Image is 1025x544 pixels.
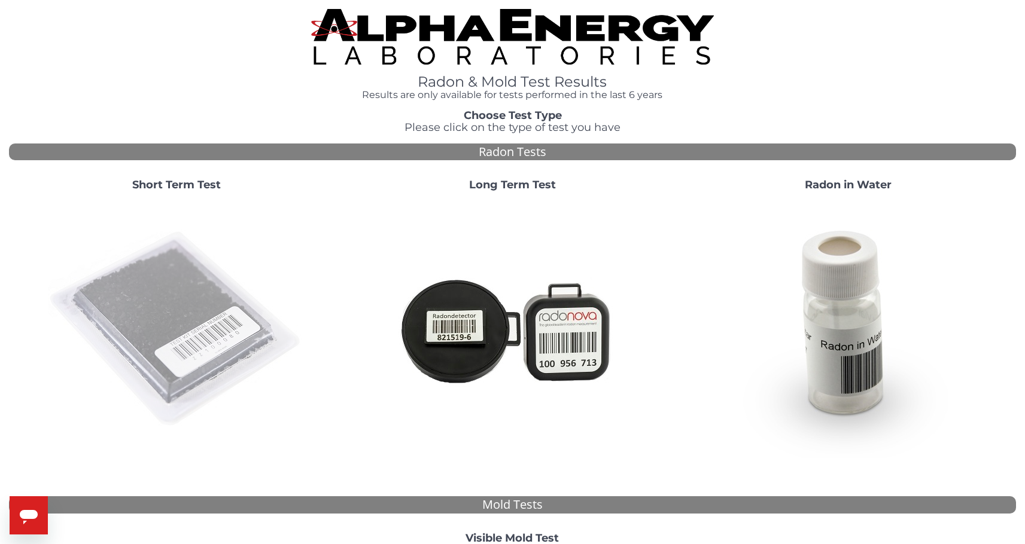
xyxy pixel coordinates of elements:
img: Radtrak2vsRadtrak3.jpg [384,201,641,458]
strong: Long Term Test [469,178,556,191]
strong: Short Term Test [132,178,221,191]
iframe: Button to launch messaging window, conversation in progress [10,496,48,534]
span: Please click on the type of test you have [404,121,621,134]
h4: Results are only available for tests performed in the last 6 years [311,90,714,100]
div: Mold Tests [9,496,1016,514]
img: RadoninWater.jpg [719,201,977,458]
strong: Radon in Water [805,178,892,191]
h1: Radon & Mold Test Results [311,74,714,90]
img: TightCrop.jpg [311,9,714,65]
img: ShortTerm.jpg [48,201,305,458]
div: Radon Tests [9,143,1016,161]
strong: Choose Test Type [464,109,562,122]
